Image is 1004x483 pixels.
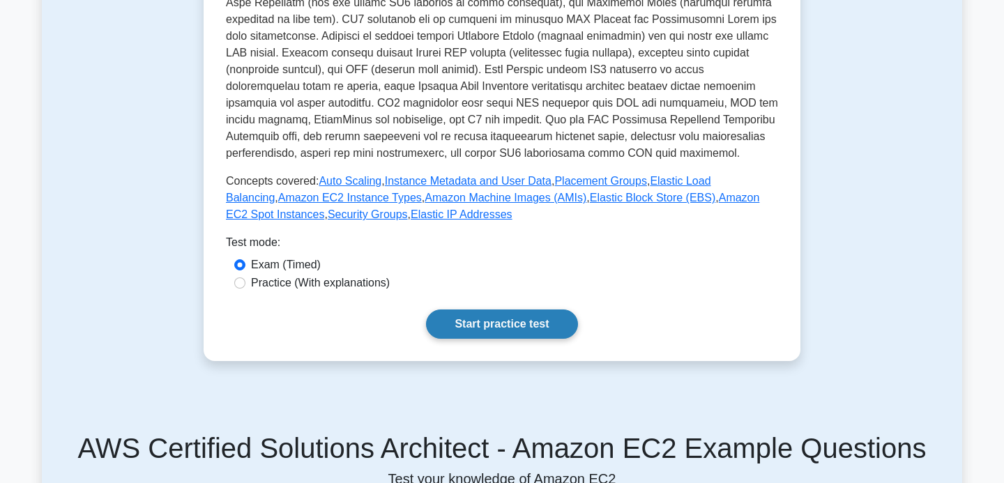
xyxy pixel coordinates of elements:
[251,256,321,273] label: Exam (Timed)
[328,208,408,220] a: Security Groups
[278,192,422,204] a: Amazon EC2 Instance Types
[226,173,778,223] p: Concepts covered: , , , , , , , , ,
[590,192,716,204] a: Elastic Block Store (EBS)
[385,175,552,187] a: Instance Metadata and User Data
[319,175,381,187] a: Auto Scaling
[50,431,954,465] h5: AWS Certified Solutions Architect - Amazon EC2 Example Questions
[425,192,586,204] a: Amazon Machine Images (AMIs)
[226,234,778,256] div: Test mode:
[554,175,647,187] a: Placement Groups
[411,208,512,220] a: Elastic IP Addresses
[251,275,390,291] label: Practice (With explanations)
[426,309,577,339] a: Start practice test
